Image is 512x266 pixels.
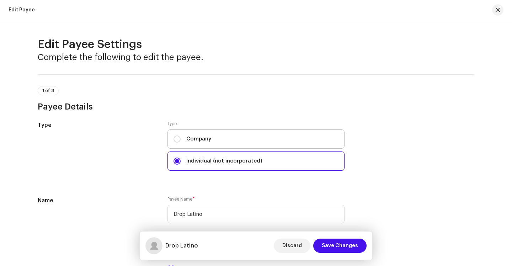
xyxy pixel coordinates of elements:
h3: Complete the following to edit the payee. [38,52,474,63]
h5: Name [38,196,156,205]
label: Type [167,121,345,127]
span: Save Changes [322,239,358,253]
h3: Payee Details [38,101,474,112]
span: Individual (not incorporated) [186,157,262,165]
button: Discard [274,239,310,253]
h5: Drop Latino [165,241,198,250]
label: Payee Name [167,196,195,202]
input: e.g. John Smith [167,205,345,223]
h5: Type [38,121,156,129]
span: Discard [282,239,302,253]
span: Company [186,135,211,143]
button: Save Changes [313,239,367,253]
h2: Edit Payee Settings [38,37,474,52]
